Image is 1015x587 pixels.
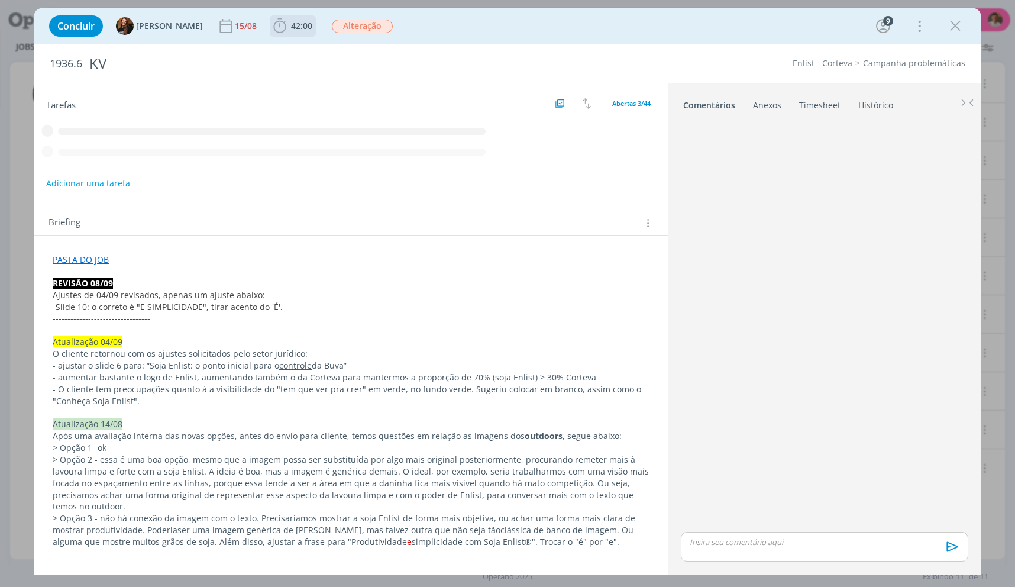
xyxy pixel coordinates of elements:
[49,215,80,231] span: Briefing
[525,536,619,547] span: ®". Trocar o "é" por "e".
[863,57,965,69] a: Campanha problemáticas
[116,17,203,35] button: T[PERSON_NAME]
[53,289,265,301] span: Ajustes de 04/09 revisados, apenas um ajuste abaixo:
[177,524,500,536] span: ser uma imagem genérica de [PERSON_NAME], mas talvez outra que não seja tão
[53,418,122,430] span: Atualização 14/08
[331,19,393,34] button: Alteração
[270,17,315,36] button: 42:00
[53,254,109,265] a: PASTA DO JOB
[407,536,412,547] span: e
[235,22,259,30] div: 15/08
[53,512,650,548] p: > Opção 3 - não há conexão da imagem com o texto. Precisaríamos mostrar a soja Enlist de forma ma...
[49,15,103,37] button: Concluir
[53,383,644,407] span: - O cliente tem preocupações quanto à a visibilidade do "tem que ver pra crer" em verde, no fundo...
[279,360,312,371] u: controle
[85,49,579,78] div: KV
[34,8,981,575] div: dialog
[583,98,591,109] img: arrow-down-up.svg
[53,442,650,454] p: > Opção 1- ok
[683,94,736,111] a: Comentários
[53,301,283,312] span: -Slide 10: o correto é "E SIMPLICIDADE", tirar acento do 'É'.
[332,20,393,33] span: Alteração
[858,94,894,111] a: Histórico
[53,430,650,442] p: Após uma avaliação interna das novas opções, antes do envio para cliente, temos questões em relaç...
[53,278,113,289] strong: REVISÃO 08/09
[753,99,781,111] div: Anexos
[793,57,852,69] a: Enlist - Corteva
[53,560,573,571] span: -------------------------------------------------------------------------------------------------...
[57,21,95,31] span: Concluir
[53,348,308,359] span: O cliente retornou com os ajustes solicitados pelo setor jurídico:
[612,99,651,108] span: Abertas 3/44
[53,454,650,512] p: > Opção 2 - essa é uma boa opção, mesmo que a imagem possa ser substituída por algo mais original...
[312,360,347,371] span: da Buva”
[291,20,312,31] span: 42:00
[53,336,122,347] span: Atualização 04/09
[525,430,563,441] strong: outdoors
[46,96,76,111] span: Tarefas
[53,360,279,371] span: - ajustar o slide 6 para: “Soja Enlist: o ponto inicial para o
[53,372,596,383] span: - aumentar bastante o logo de Enlist, aumentando também o da Corteva para mantermos a proporção d...
[883,16,893,26] div: 9
[50,57,82,70] span: 1936.6
[46,173,131,194] button: Adicionar uma tarefa
[116,17,134,35] img: T
[874,17,893,36] button: 9
[53,312,150,324] span: ---------------------------------
[799,94,841,111] a: Timesheet
[136,22,203,30] span: [PERSON_NAME]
